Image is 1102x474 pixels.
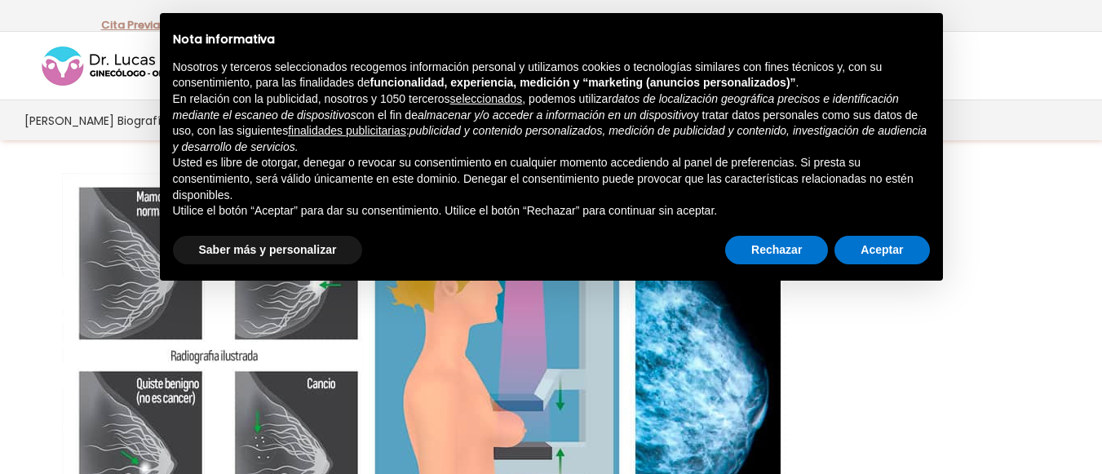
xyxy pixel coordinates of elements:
a: Biografía [116,100,170,140]
span: [PERSON_NAME] [24,111,114,130]
a: Cita Previa [101,17,160,33]
strong: funcionalidad, experiencia, medición y “marketing (anuncios personalizados)” [370,76,796,89]
p: Utilice el botón “Aceptar” para dar su consentimiento. Utilice el botón “Rechazar” para continuar... [173,203,930,219]
p: Nosotros y terceros seleccionados recogemos información personal y utilizamos cookies o tecnologí... [173,60,930,91]
h2: Nota informativa [173,33,930,47]
p: - [101,15,166,36]
p: Usted es libre de otorgar, denegar o revocar su consentimiento en cualquier momento accediendo al... [173,155,930,203]
button: finalidades publicitarias [288,123,406,140]
a: [PERSON_NAME] [23,100,116,140]
button: Aceptar [834,236,929,265]
button: Saber más y personalizar [173,236,363,265]
span: Biografía [117,111,168,130]
em: publicidad y contenido personalizados, medición de publicidad y contenido, investigación de audie... [173,124,927,153]
em: almacenar y/o acceder a información en un dispositivo [418,109,693,122]
button: Rechazar [725,236,828,265]
em: datos de localización geográfica precisos e identificación mediante el escaneo de dispositivos [173,92,899,122]
button: seleccionados [450,91,523,108]
p: En relación con la publicidad, nosotros y 1050 terceros , podemos utilizar con el fin de y tratar... [173,91,930,155]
